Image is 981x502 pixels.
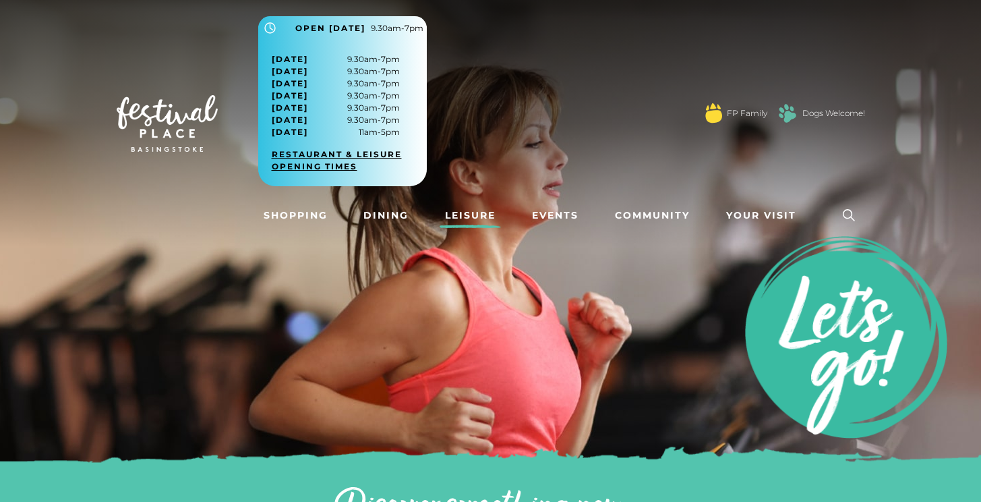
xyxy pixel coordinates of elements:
[440,203,501,228] a: Leisure
[802,107,865,119] a: Dogs Welcome!
[721,203,808,228] a: Your Visit
[272,78,400,90] span: 9.30am-7pm
[258,16,427,40] button: Open [DATE] 9.30am-7pm
[272,90,308,102] span: [DATE]
[272,102,308,114] span: [DATE]
[358,203,414,228] a: Dining
[610,203,695,228] a: Community
[727,107,767,119] a: FP Family
[272,114,308,126] span: [DATE]
[272,148,423,173] a: Restaurant & Leisure opening times
[272,78,308,90] span: [DATE]
[295,22,365,34] span: Open [DATE]
[726,208,796,223] span: Your Visit
[371,22,423,34] span: 9.30am-7pm
[272,65,308,78] span: [DATE]
[258,203,333,228] a: Shopping
[117,95,218,152] img: Festival Place Logo
[272,126,400,138] span: 11am-5pm
[272,90,400,102] span: 9.30am-7pm
[527,203,584,228] a: Events
[272,53,308,65] span: [DATE]
[272,102,400,114] span: 9.30am-7pm
[272,65,400,78] span: 9.30am-7pm
[272,53,400,65] span: 9.30am-7pm
[272,126,308,138] span: [DATE]
[272,114,400,126] span: 9.30am-7pm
